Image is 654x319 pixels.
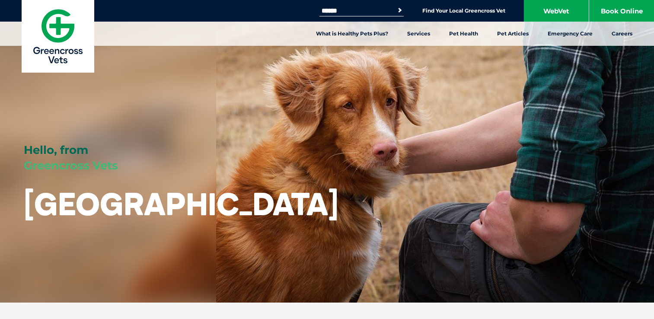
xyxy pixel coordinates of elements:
[538,22,602,46] a: Emergency Care
[24,187,338,221] h1: [GEOGRAPHIC_DATA]
[602,22,642,46] a: Careers
[24,143,88,157] span: Hello, from
[24,159,118,172] span: Greencross Vets
[422,7,505,14] a: Find Your Local Greencross Vet
[488,22,538,46] a: Pet Articles
[398,22,440,46] a: Services
[306,22,398,46] a: What is Healthy Pets Plus?
[396,6,404,15] button: Search
[440,22,488,46] a: Pet Health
